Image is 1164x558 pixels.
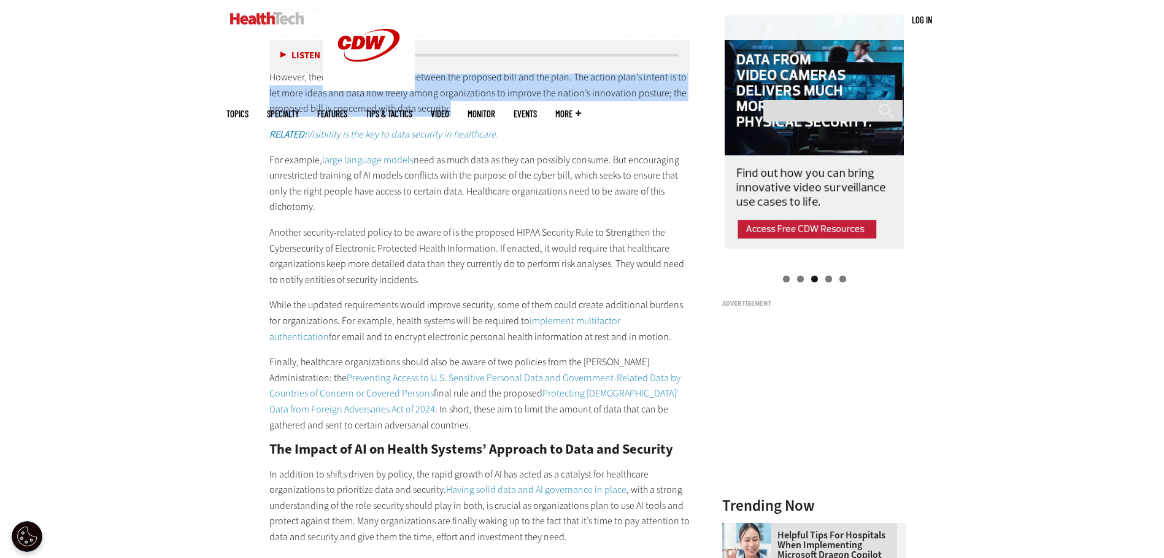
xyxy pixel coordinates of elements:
[912,14,932,25] a: Log in
[269,225,690,287] p: Another security-related policy to be aware of is the proposed HIPAA Security Rule to Strengthen ...
[269,371,680,400] a: Preventing Access to U.S. Sensitive Personal Data and Government-Related Data by Countries of Con...
[317,109,347,118] a: Features
[468,109,495,118] a: MonITor
[811,276,818,282] a: 3
[226,109,249,118] span: Topics
[431,109,449,118] a: Video
[722,312,906,465] iframe: advertisement
[12,521,42,552] button: Open Preferences
[269,128,498,141] a: RELATED:Visibility is the key to data security in healthcare.
[797,276,804,282] a: 2
[725,15,904,250] img: physical security right rail
[722,300,906,307] h3: Advertisement
[322,153,414,166] a: large language models
[267,109,299,118] span: Specialty
[825,276,832,282] a: 4
[555,109,581,118] span: More
[269,314,620,343] a: implement multifactor authentication
[446,483,626,496] a: Having solid data and AI governance in place
[269,152,690,215] p: For example, need as much data as they can possibly consume. But encouraging unrestricted trainin...
[366,109,412,118] a: Tips & Tactics
[12,521,42,552] div: Cookie Settings
[323,81,415,94] a: CDW
[269,128,307,141] strong: RELATED:
[514,109,537,118] a: Events
[783,276,790,282] a: 1
[269,354,690,433] p: Finally, healthcare organizations should also be aware of two policies from the [PERSON_NAME] Adm...
[722,523,777,533] a: Doctor using phone to dictate to tablet
[912,14,932,26] div: User menu
[722,498,906,513] h3: Trending Now
[269,297,690,344] p: While the updated requirements would improve security, some of them could create additional burde...
[269,387,679,416] a: Protecting [DEMOGRAPHIC_DATA]’ Data from Foreign Adversaries Act of 2024
[269,443,690,456] h2: The Impact of AI on Health Systems’ Approach to Data and Security
[839,276,846,282] a: 5
[230,12,304,25] img: Home
[269,467,690,545] p: In addition to shifts driven by policy, the rapid growth of AI has acted as a catalyst for health...
[269,128,498,141] em: Visibility is the key to data security in healthcare.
